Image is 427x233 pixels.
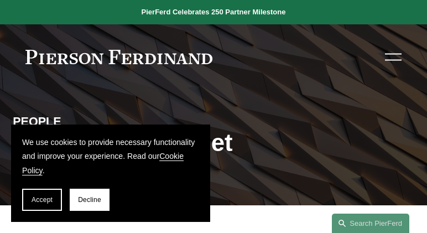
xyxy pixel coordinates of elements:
section: Cookie banner [11,125,210,222]
button: Accept [22,189,62,211]
span: Decline [78,196,101,204]
a: Search this site [332,214,409,233]
h4: PEOPLE [13,114,113,129]
button: Decline [70,189,110,211]
span: Accept [32,196,53,204]
p: We use cookies to provide necessary functionality and improve your experience. Read our . [22,136,199,178]
a: Cookie Policy [22,152,184,174]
